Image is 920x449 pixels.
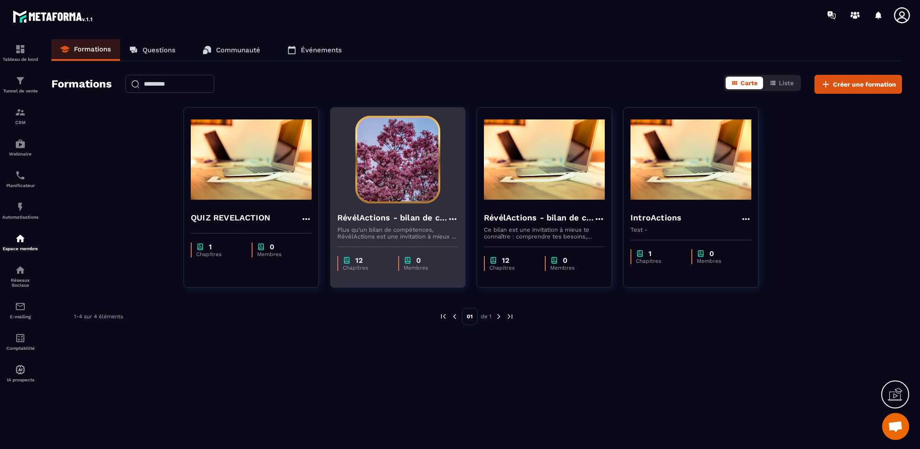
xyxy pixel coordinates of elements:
[636,258,682,264] p: Chapitres
[2,69,38,100] a: formationformationTunnel de vente
[550,256,558,265] img: chapter
[506,312,514,321] img: next
[2,215,38,220] p: Automatisations
[882,413,909,440] a: Ouvrir le chat
[337,211,447,224] h4: RévélActions - bilan de compétences
[550,265,596,271] p: Membres
[2,57,38,62] p: Tableau de bord
[404,265,449,271] p: Membres
[451,312,459,321] img: prev
[216,46,260,54] p: Communauté
[74,45,111,53] p: Formations
[439,312,447,321] img: prev
[741,79,758,87] span: Carte
[2,226,38,258] a: automationsautomationsEspace membre
[484,115,605,205] img: formation-background
[209,243,212,251] p: 1
[2,163,38,195] a: schedulerschedulerPlanificateur
[15,265,26,275] img: social-network
[196,243,204,251] img: chapter
[2,246,38,251] p: Espace membre
[51,75,112,94] h2: Formations
[477,107,623,299] a: formation-backgroundRévélActions - bilan de compétences - CopyCe bilan est une invitation à mieux...
[623,107,770,299] a: formation-backgroundIntroActionsTest -chapter1Chapitreschapter0Membres
[15,202,26,212] img: automations
[697,249,705,258] img: chapter
[15,75,26,86] img: formation
[337,115,458,205] img: formation-background
[2,326,38,357] a: accountantaccountantComptabilité
[15,107,26,118] img: formation
[51,39,120,61] a: Formations
[764,77,799,89] button: Liste
[278,39,351,61] a: Événements
[630,226,751,233] p: Test -
[636,249,644,258] img: chapter
[2,346,38,351] p: Comptabilité
[416,256,421,265] p: 0
[484,226,605,240] p: Ce bilan est une invitation à mieux te connaître : comprendre tes besoins, identifier tes croyanc...
[15,170,26,181] img: scheduler
[15,333,26,344] img: accountant
[489,256,497,265] img: chapter
[330,107,477,299] a: formation-backgroundRévélActions - bilan de compétencesPlus qu'un bilan de compétences, RévélActi...
[2,195,38,226] a: automationsautomationsAutomatisations
[833,80,896,89] span: Créer une formation
[2,258,38,294] a: social-networksocial-networkRéseaux Sociaux
[343,265,389,271] p: Chapitres
[2,120,38,125] p: CRM
[697,258,742,264] p: Membres
[495,312,503,321] img: next
[489,265,536,271] p: Chapitres
[484,211,594,224] h4: RévélActions - bilan de compétences - Copy
[779,79,794,87] span: Liste
[15,233,26,244] img: automations
[355,256,363,265] p: 12
[257,243,265,251] img: chapter
[481,313,492,320] p: de 1
[143,46,175,54] p: Questions
[193,39,269,61] a: Communauté
[2,314,38,319] p: E-mailing
[709,249,714,258] p: 0
[502,256,509,265] p: 12
[2,100,38,132] a: formationformationCRM
[191,115,312,205] img: formation-background
[15,44,26,55] img: formation
[2,377,38,382] p: IA prospects
[184,107,330,299] a: formation-backgroundQUIZ REVELACTIONchapter1Chapitreschapter0Membres
[649,249,652,258] p: 1
[257,251,303,257] p: Membres
[2,132,38,163] a: automationsautomationsWebinaire
[2,37,38,69] a: formationformationTableau de bord
[120,39,184,61] a: Questions
[2,294,38,326] a: emailemailE-mailing
[2,183,38,188] p: Planificateur
[404,256,412,265] img: chapter
[630,211,681,224] h4: IntroActions
[191,211,270,224] h4: QUIZ REVELACTION
[74,313,123,320] p: 1-4 sur 4 éléments
[2,88,38,93] p: Tunnel de vente
[15,138,26,149] img: automations
[343,256,351,265] img: chapter
[15,301,26,312] img: email
[13,8,94,24] img: logo
[814,75,902,94] button: Créer une formation
[630,115,751,205] img: formation-background
[15,364,26,375] img: automations
[462,308,478,325] p: 01
[563,256,567,265] p: 0
[2,278,38,288] p: Réseaux Sociaux
[726,77,763,89] button: Carte
[196,251,243,257] p: Chapitres
[270,243,274,251] p: 0
[2,151,38,156] p: Webinaire
[301,46,342,54] p: Événements
[337,226,458,240] p: Plus qu'un bilan de compétences, RévélActions est une invitation à mieux te connaître : comprendr...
